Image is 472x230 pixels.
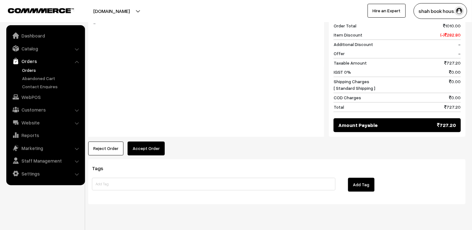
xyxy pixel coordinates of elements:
button: Reject Order [88,141,124,155]
a: Orders [20,67,83,73]
span: 0.00 [449,69,461,75]
span: 0.00 [449,94,461,101]
a: Catalog [8,43,83,54]
a: Marketing [8,142,83,154]
img: user [455,6,464,16]
span: 727.20 [445,60,461,66]
a: Dashboard [8,30,83,41]
button: shah book hous… [414,3,467,19]
span: Amount Payable [338,121,378,129]
span: Offer [334,50,345,57]
a: WebPOS [8,91,83,103]
button: Accept Order [128,141,165,155]
span: (-) 282.80 [440,32,461,38]
span: Shipping Charges [ Standard Shipping ] [334,78,375,91]
span: Tags [92,165,111,171]
blockquote: - [93,20,319,27]
a: COMMMERCE [8,6,63,14]
span: 0.00 [449,78,461,91]
a: Settings [8,168,83,179]
a: Abandoned Cart [20,75,83,82]
span: - [458,41,461,48]
img: COMMMERCE [8,8,74,13]
a: Reports [8,129,83,141]
span: Additional Discount [334,41,373,48]
button: Add Tag [348,178,375,192]
span: IGST 0% [334,69,351,75]
button: [DOMAIN_NAME] [71,3,152,19]
span: Item Discount [334,32,362,38]
span: Order Total [334,22,356,29]
span: 727.20 [437,121,456,129]
span: COD Charges [334,94,361,101]
a: Website [8,117,83,128]
a: Hire an Expert [368,4,406,18]
input: Add Tag [92,178,336,190]
a: Customers [8,104,83,115]
span: Taxable Amount [334,60,367,66]
span: 1010.00 [443,22,461,29]
a: Orders [8,55,83,67]
span: - [458,50,461,57]
a: Contact Enquires [20,83,83,90]
a: Staff Management [8,155,83,166]
span: 727.20 [445,104,461,110]
span: Total [334,104,344,110]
